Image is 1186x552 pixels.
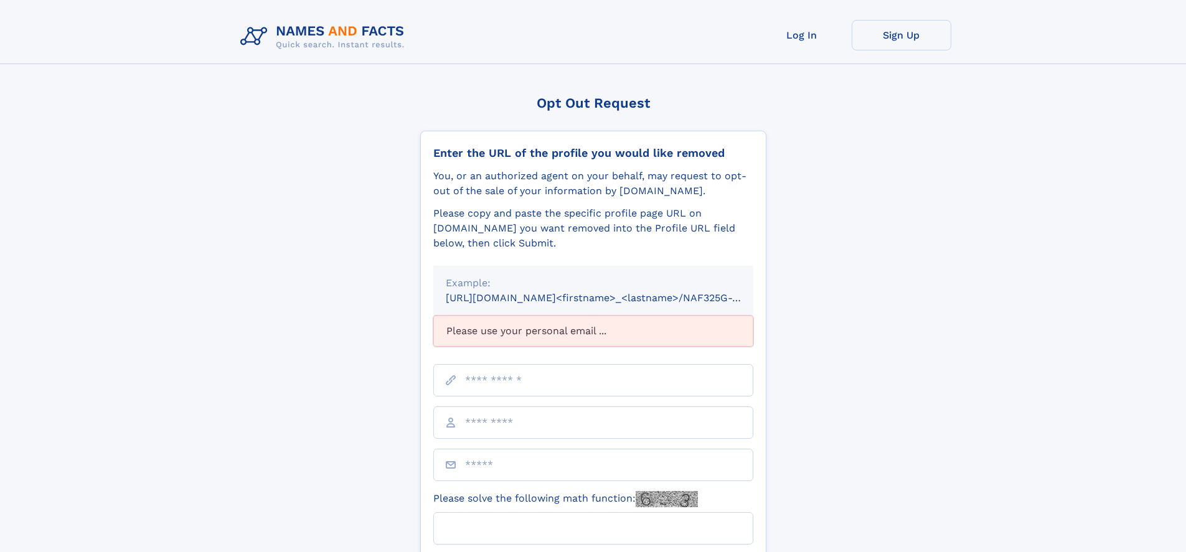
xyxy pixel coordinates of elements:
a: Log In [752,20,852,50]
div: Example: [446,276,741,291]
label: Please solve the following math function: [433,491,698,507]
small: [URL][DOMAIN_NAME]<firstname>_<lastname>/NAF325G-xxxxxxxx [446,292,777,304]
div: Opt Out Request [420,95,766,111]
a: Sign Up [852,20,951,50]
div: Please use your personal email ... [433,316,753,347]
div: Enter the URL of the profile you would like removed [433,146,753,160]
img: Logo Names and Facts [235,20,415,54]
div: Please copy and paste the specific profile page URL on [DOMAIN_NAME] you want removed into the Pr... [433,206,753,251]
div: You, or an authorized agent on your behalf, may request to opt-out of the sale of your informatio... [433,169,753,199]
